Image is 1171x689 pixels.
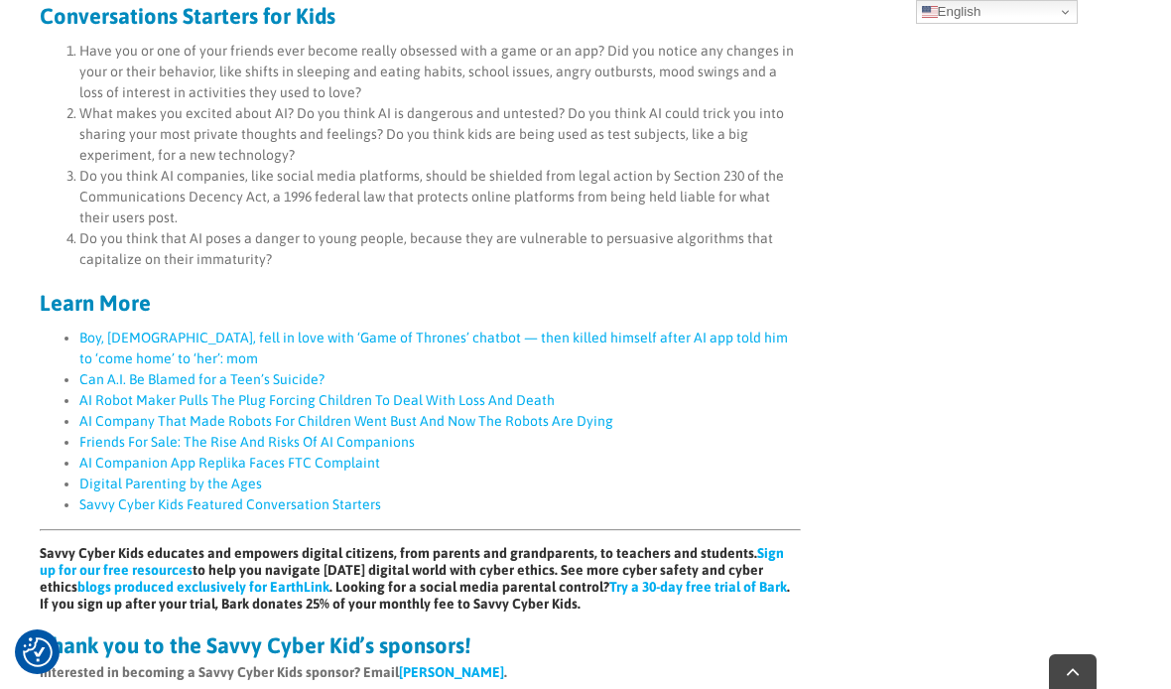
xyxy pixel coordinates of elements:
[40,545,784,578] a: Sign up for our free resources
[23,637,53,667] button: Consent Preferences
[922,4,938,20] img: en
[79,392,555,408] a: AI Robot Maker Pulls The Plug Forcing Children To Deal With Loss And Death
[79,413,613,429] a: AI Company That Made Robots For Children Went Bust And Now The Robots Are Dying
[79,496,381,512] a: Savvy Cyber Kids Featured Conversation Starters
[79,41,801,103] li: Have you or one of your friends ever become really obsessed with a game or an app? Did you notice...
[40,3,335,29] strong: Conversations Starters for Kids
[79,371,325,387] a: Can A.I. Be Blamed for a Teen’s Suicide?
[79,455,380,471] a: AI Companion App Replika Faces FTC Complaint
[399,664,504,680] a: [PERSON_NAME]
[79,434,415,450] a: Friends For Sale: The Rise And Risks Of AI Companions
[23,637,53,667] img: Revisit consent button
[40,632,470,658] strong: Thank you to the Savvy Cyber Kid’s sponsors!
[79,330,788,366] a: Boy, [DEMOGRAPHIC_DATA], fell in love with ‘Game of Thrones’ chatbot — then killed himself after ...
[40,545,801,613] h6: Savvy Cyber Kids educates and empowers digital citizens, from parents and grandparents, to teache...
[609,579,787,595] a: Try a 30-day free trial of Bark
[79,476,262,491] a: Digital Parenting by the Ages
[79,228,801,270] li: Do you think that AI poses a danger to young people, because they are vulnerable to persuasive al...
[79,474,801,494] li: ​​
[79,103,801,166] li: What makes you excited about AI? Do you think AI is dangerous and untested? Do you think AI could...
[79,166,801,228] li: Do you think AI companies, like social media platforms, should be shielded from legal action by S...
[77,579,329,595] a: blogs produced exclusively for EarthLink
[40,290,151,316] strong: Learn More
[40,664,507,680] strong: Interested in becoming a Savvy Cyber Kids sponsor? Email .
